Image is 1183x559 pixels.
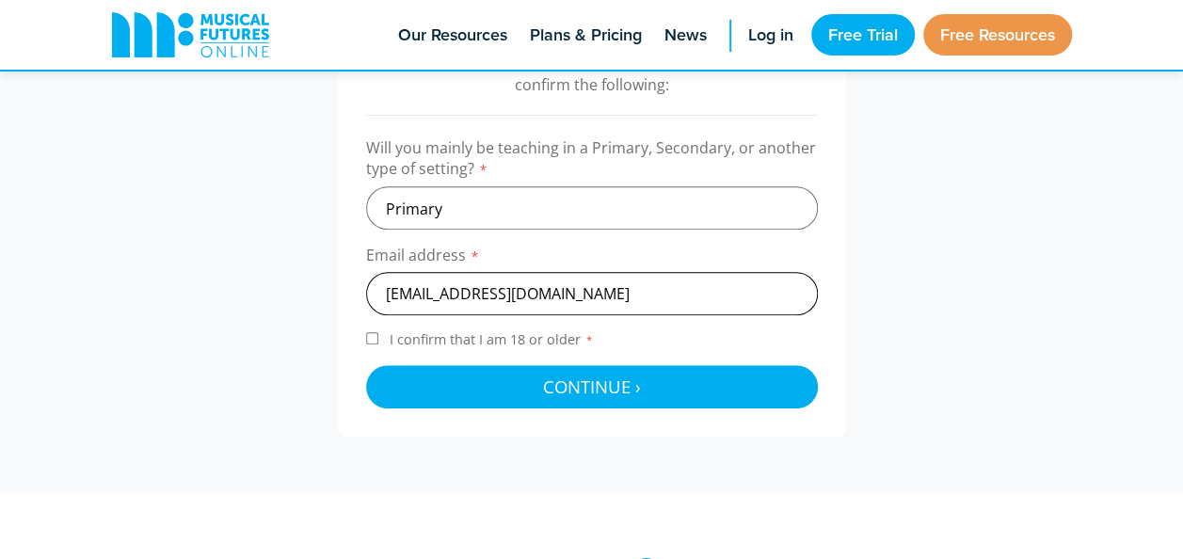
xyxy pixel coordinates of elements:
p: A Free Trial is only available to new users. To get started please confirm the following: [366,51,818,96]
span: Our Resources [398,23,507,48]
span: Plans & Pricing [530,23,642,48]
span: Continue › [543,375,641,398]
label: Will you mainly be teaching in a Primary, Secondary, or another type of setting? [366,137,818,186]
span: Log in [748,23,793,48]
a: Free Resources [923,14,1072,56]
span: I confirm that I am 18 or older [386,330,598,348]
button: Continue › [366,365,818,408]
label: Email address [366,245,818,272]
span: News [664,23,707,48]
input: I confirm that I am 18 or older* [366,332,378,344]
a: Free Trial [811,14,915,56]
